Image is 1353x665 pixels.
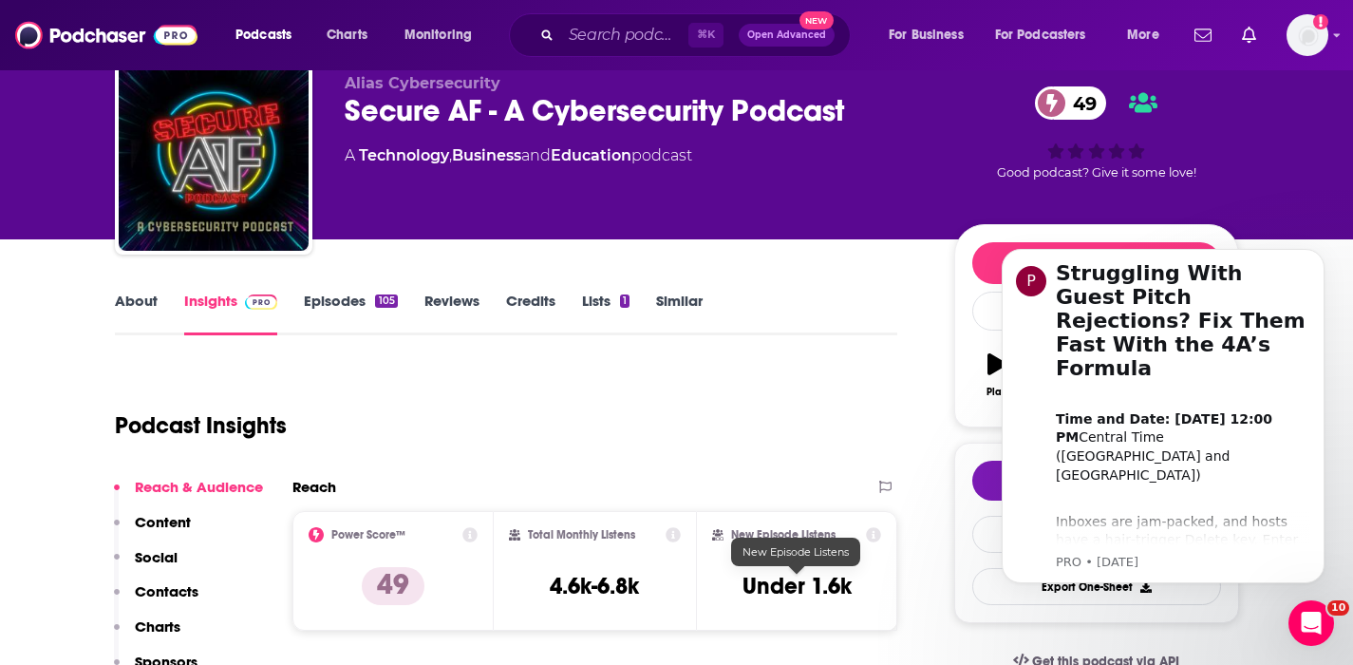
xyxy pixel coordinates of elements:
h1: Podcast Insights [115,411,287,440]
a: Charts [314,20,379,50]
button: open menu [222,20,316,50]
a: Contact This Podcast [972,516,1221,553]
img: Podchaser Pro [245,294,278,310]
span: 10 [1327,600,1349,616]
span: New [799,11,834,29]
a: Business [452,146,521,164]
p: Charts [135,617,180,636]
button: open menu [391,20,497,50]
h3: Under 1.6k [742,572,852,600]
p: Reach & Audience [135,478,263,496]
p: 49 [362,567,424,605]
div: Rate [972,292,1221,331]
h2: Total Monthly Listens [528,528,635,541]
a: Show notifications dropdown [1187,19,1219,51]
button: Contacts [114,582,198,617]
span: Monitoring [404,22,472,48]
h2: Power Score™ [331,528,405,541]
span: Charts [327,22,367,48]
span: Alias Cybersecurity [345,74,500,92]
button: open menu [983,20,1114,50]
a: Education [551,146,631,164]
span: For Business [889,22,964,48]
div: 105 [375,294,397,308]
span: , [449,146,452,164]
span: Open Advanced [747,30,826,40]
p: Content [135,513,191,531]
iframe: Intercom notifications message [973,220,1353,614]
button: tell me why sparkleTell Me Why [972,461,1221,501]
button: open menu [875,20,987,50]
span: More [1127,22,1159,48]
span: Logged in as DineRacoma [1287,14,1328,56]
span: Good podcast? Give it some love! [997,165,1196,180]
button: Reach & Audience [114,478,263,513]
span: New Episode Listens [742,545,849,559]
img: User Profile [1287,14,1328,56]
img: Podchaser - Follow, Share and Rate Podcasts [15,17,197,53]
a: Reviews [424,292,479,335]
button: open menu [1114,20,1183,50]
a: InsightsPodchaser Pro [184,292,278,335]
button: Follow [972,242,1221,284]
span: 49 [1054,86,1106,120]
a: About [115,292,158,335]
img: Secure AF - A Cybersecurity Podcast [119,61,309,251]
a: Similar [656,292,703,335]
button: Charts [114,617,180,653]
a: Technology [359,146,449,164]
div: 1 [620,294,630,308]
span: and [521,146,551,164]
a: Credits [506,292,555,335]
div: 49Good podcast? Give it some love! [954,74,1239,192]
a: Lists1 [582,292,630,335]
a: Show notifications dropdown [1234,19,1264,51]
button: Play [972,341,1022,409]
button: Export One-Sheet [972,568,1221,605]
span: Podcasts [235,22,291,48]
button: Social [114,548,178,583]
button: Content [114,513,191,548]
p: Message from PRO, sent 3w ago [83,333,337,351]
div: Search podcasts, credits, & more... [527,13,869,57]
div: Inboxes are jam‑packed, and hosts have a hair‑trigger Delete key. Enter the 4A’s Formula—Actionab... [83,274,337,534]
a: Episodes105 [304,292,397,335]
div: A podcast [345,144,692,167]
h3: 4.6k-6.8k [550,572,639,600]
a: 49 [1035,86,1106,120]
h2: New Episode Listens [731,528,836,541]
input: Search podcasts, credits, & more... [561,20,688,50]
button: Show profile menu [1287,14,1328,56]
span: ⌘ K [688,23,723,47]
p: Contacts [135,582,198,600]
p: Social [135,548,178,566]
iframe: Intercom live chat [1288,600,1334,646]
h2: Reach [292,478,336,496]
button: Open AdvancedNew [739,24,835,47]
span: For Podcasters [995,22,1086,48]
svg: Add a profile image [1313,14,1328,29]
